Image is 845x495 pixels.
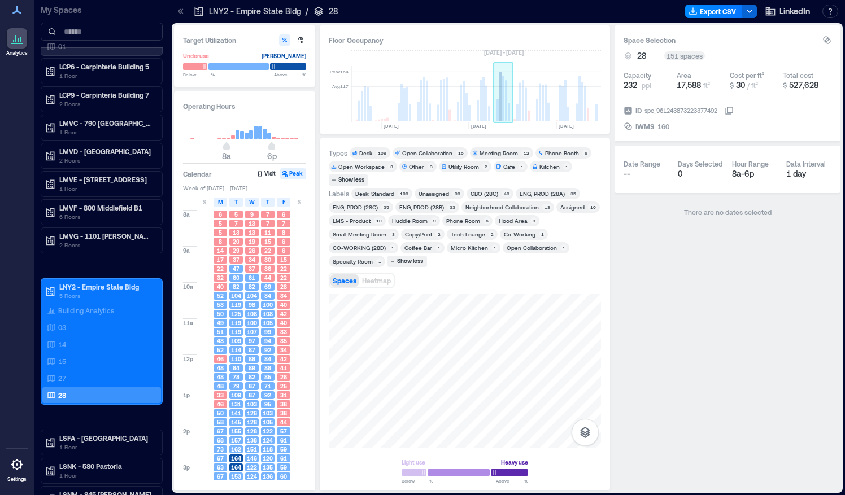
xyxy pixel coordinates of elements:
[582,150,589,156] div: 6
[409,163,424,170] div: Other
[59,282,154,291] p: LNY2 - Empire State Bldg
[217,247,224,255] span: 14
[233,247,239,255] span: 29
[786,159,826,168] div: Data Interval
[789,80,818,90] span: 527,628
[264,265,271,273] span: 36
[264,364,271,372] span: 88
[384,123,399,129] text: [DATE]
[298,198,301,207] span: S
[217,346,224,354] span: 52
[59,119,154,128] p: LMVC - 790 [GEOGRAPHIC_DATA] B2
[59,212,154,221] p: 6 Floors
[264,337,271,345] span: 94
[217,319,224,327] span: 49
[274,71,306,78] span: Above %
[282,247,285,255] span: 6
[446,217,480,225] div: Phone Room
[264,238,271,246] span: 15
[563,163,570,170] div: 1
[58,306,114,315] p: Building Analytics
[219,229,222,236] span: 5
[732,168,777,179] div: 8a - 6p
[217,382,224,390] span: 48
[218,198,223,207] span: M
[677,71,691,80] div: Area
[219,211,222,218] span: 6
[520,190,565,198] div: ENG, PROD (28A)
[736,80,745,90] span: 30
[280,382,287,390] span: 25
[183,247,190,255] span: 9a
[643,105,718,116] div: spc_961243873223377492
[280,301,287,309] span: 40
[329,6,338,17] p: 28
[624,169,630,178] span: --
[41,5,163,16] p: My Spaces
[255,168,279,179] button: Visit
[484,217,490,224] div: 6
[183,34,306,46] h3: Target Utilization
[530,217,537,224] div: 3
[568,190,578,197] div: 35
[451,230,485,238] div: Tech Lounge
[59,231,154,240] p: LMVG - 1101 [PERSON_NAME] B7
[435,244,442,251] div: 1
[329,174,368,186] button: Show less
[183,355,193,363] span: 12p
[471,190,498,198] div: GBO (28C)
[7,476,27,483] p: Settings
[730,80,778,91] button: $ 30 / ft²
[231,292,241,300] span: 104
[59,184,154,193] p: 1 Floor
[59,90,154,99] p: LCP9 - Carpinteria Building 7
[507,244,557,252] div: Open Collaboration
[280,436,287,444] span: 61
[419,190,449,198] div: Unassigned
[664,51,705,60] div: 151 spaces
[783,81,787,89] span: $
[209,6,301,17] p: LNY2 - Empire State Bldg
[264,382,271,390] span: 71
[233,238,239,246] span: 20
[59,128,154,137] p: 1 Floor
[282,220,285,227] span: 7
[234,211,238,218] span: 5
[539,163,560,170] div: Kitchen
[264,328,271,336] span: 99
[247,427,257,435] span: 128
[183,71,215,78] span: Below %
[247,292,257,300] span: 104
[389,244,396,251] div: 1
[231,319,241,327] span: 119
[217,373,224,381] span: 48
[233,364,239,372] span: 84
[761,2,813,20] button: LinkedIn
[249,247,255,255] span: 26
[381,204,391,211] div: 35
[249,355,255,363] span: 88
[249,364,255,372] span: 89
[542,204,552,211] div: 13
[329,189,349,198] div: Labels
[59,443,154,452] p: 1 Floor
[280,256,287,264] span: 15
[231,409,241,417] span: 141
[217,436,224,444] span: 68
[635,105,642,116] span: ID
[388,163,395,170] div: 3
[263,409,273,417] span: 103
[217,292,224,300] span: 52
[465,203,539,211] div: Neighborhood Collaboration
[247,310,257,318] span: 108
[359,149,372,157] div: Desk
[280,400,287,408] span: 38
[266,220,269,227] span: 7
[624,71,651,80] div: Capacity
[282,211,285,218] span: 6
[280,274,287,282] span: 22
[58,391,66,400] p: 28
[560,244,567,251] div: 1
[642,81,651,90] span: ppl
[183,391,190,399] span: 1p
